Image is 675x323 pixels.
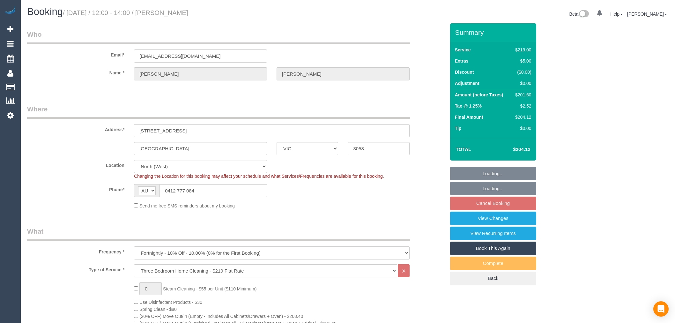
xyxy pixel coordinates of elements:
span: Steam Cleaning - $55 per Unit ($110 Minimum) [163,286,256,291]
label: Service [455,47,471,53]
label: Email* [22,49,129,58]
span: Spring Clean - $80 [139,307,177,312]
legend: Where [27,104,410,119]
label: Address* [22,124,129,133]
a: Help [610,11,623,17]
input: Phone* [159,184,267,197]
input: First Name* [134,67,267,80]
label: Discount [455,69,474,75]
div: $0.00 [513,80,531,86]
label: Location [22,160,129,169]
div: ($0.00) [513,69,531,75]
div: $2.52 [513,103,531,109]
input: Email* [134,49,267,63]
img: New interface [578,10,589,19]
h4: $204.12 [494,147,530,152]
a: View Recurring Items [450,227,536,240]
div: Open Intercom Messenger [653,301,669,317]
div: $0.00 [513,125,531,131]
label: Tip [455,125,462,131]
div: $5.00 [513,58,531,64]
input: Last Name* [277,67,410,80]
label: Amount (before Taxes) [455,92,503,98]
h3: Summary [455,29,533,36]
input: Post Code* [348,142,409,155]
span: Send me free SMS reminders about my booking [139,203,235,208]
label: Tax @ 1.25% [455,103,482,109]
span: (20% OFF) Move Out/In (Empty - Includes All Cabinets/Drawers + Oven) - $203.40 [139,314,303,319]
a: Beta [569,11,589,17]
label: Adjustment [455,80,479,86]
small: / [DATE] / 12:00 - 14:00 / [PERSON_NAME] [63,9,188,16]
label: Name * [22,67,129,76]
img: Automaid Logo [4,6,17,15]
label: Extras [455,58,469,64]
label: Phone* [22,184,129,193]
a: Back [450,272,536,285]
label: Final Amount [455,114,483,120]
label: Type of Service * [22,264,129,273]
legend: What [27,227,410,241]
a: [PERSON_NAME] [627,11,667,17]
div: $219.00 [513,47,531,53]
div: $204.12 [513,114,531,120]
span: Use Disinfectant Products - $30 [139,300,202,305]
span: Changing the Location for this booking may affect your schedule and what Services/Frequencies are... [134,174,384,179]
div: $201.60 [513,92,531,98]
legend: Who [27,30,410,44]
input: Suburb* [134,142,267,155]
a: View Changes [450,212,536,225]
strong: Total [456,146,471,152]
label: Frequency * [22,246,129,255]
span: Booking [27,6,63,17]
a: Book This Again [450,242,536,255]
